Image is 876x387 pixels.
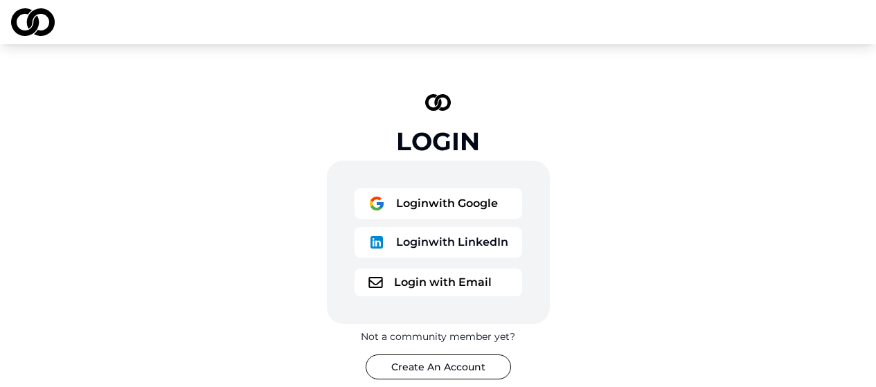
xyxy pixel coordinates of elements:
[355,227,522,258] button: logoLoginwith LinkedIn
[396,127,480,155] div: Login
[425,94,452,111] img: logo
[366,354,511,379] button: Create An Account
[368,277,383,288] img: logo
[368,234,385,251] img: logo
[11,8,55,36] img: logo
[368,195,385,212] img: logo
[361,330,515,343] div: Not a community member yet?
[355,188,522,219] button: logoLoginwith Google
[355,269,522,296] button: logoLogin with Email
